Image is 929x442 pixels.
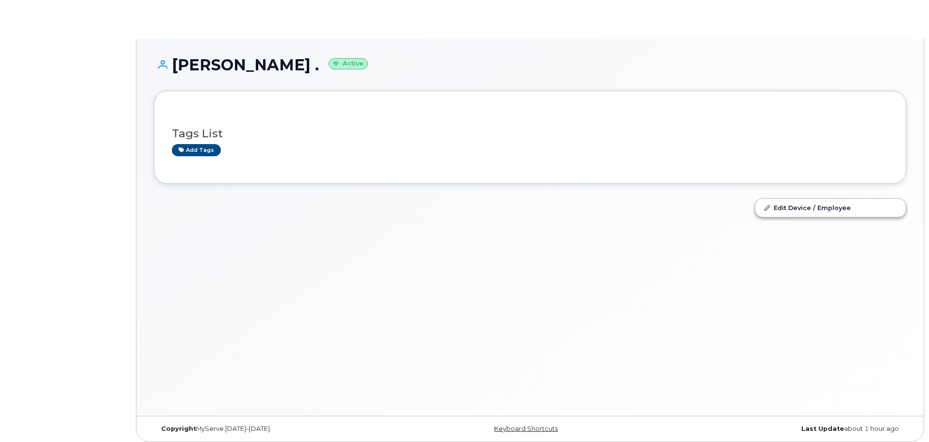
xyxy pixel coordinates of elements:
div: about 1 hour ago [655,425,906,433]
small: Active [329,58,368,69]
h3: Tags List [172,128,888,140]
h1: [PERSON_NAME] . [154,56,906,73]
a: Keyboard Shortcuts [494,425,558,432]
a: Add tags [172,144,221,156]
div: MyServe [DATE]–[DATE] [154,425,405,433]
strong: Copyright [161,425,196,432]
strong: Last Update [801,425,844,432]
a: Edit Device / Employee [755,199,906,216]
